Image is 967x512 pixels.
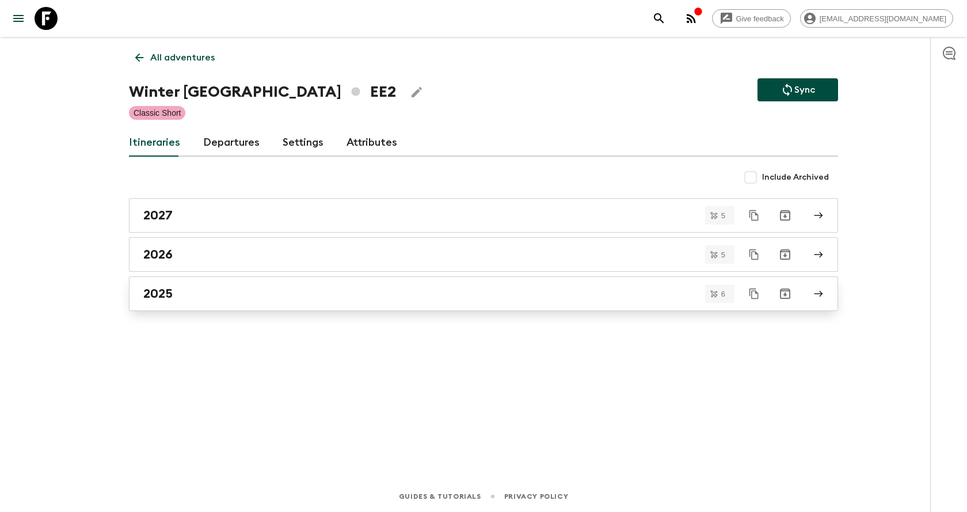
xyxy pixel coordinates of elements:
span: 5 [714,251,732,259]
a: Itineraries [129,129,180,157]
button: menu [7,7,30,30]
button: search adventures [648,7,671,30]
button: Edit Adventure Title [405,81,428,104]
h2: 2026 [143,247,173,262]
h1: Winter [GEOGRAPHIC_DATA] EE2 [129,81,396,104]
a: Settings [283,129,323,157]
a: Give feedback [712,9,791,28]
a: Guides & Tutorials [399,490,481,503]
span: 6 [714,290,732,298]
button: Archive [774,243,797,266]
h2: 2027 [143,208,173,223]
a: Privacy Policy [504,490,568,503]
button: Duplicate [744,205,764,226]
p: Sync [794,83,815,97]
p: Classic Short [134,107,181,119]
span: [EMAIL_ADDRESS][DOMAIN_NAME] [813,14,953,23]
button: Archive [774,282,797,305]
h2: 2025 [143,286,173,301]
span: Give feedback [730,14,790,23]
button: Sync adventure departures to the booking engine [757,78,838,101]
a: 2025 [129,276,838,311]
button: Duplicate [744,244,764,265]
span: 5 [714,212,732,219]
a: Departures [203,129,260,157]
span: Include Archived [762,172,829,183]
a: All adventures [129,46,221,69]
a: Attributes [347,129,397,157]
a: 2026 [129,237,838,272]
a: 2027 [129,198,838,233]
button: Archive [774,204,797,227]
p: All adventures [150,51,215,65]
div: [EMAIL_ADDRESS][DOMAIN_NAME] [800,9,953,28]
button: Duplicate [744,283,764,304]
